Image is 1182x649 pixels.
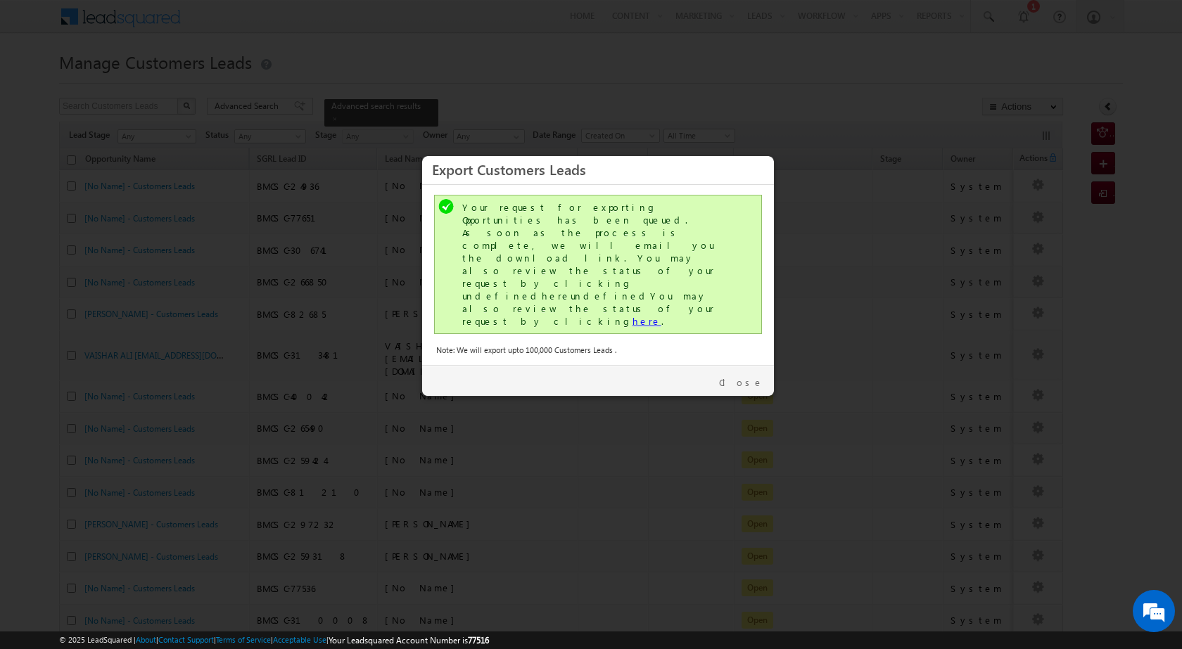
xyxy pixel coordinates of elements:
span: © 2025 LeadSquared | | | | | [59,634,489,647]
img: d_60004797649_company_0_60004797649 [24,74,59,92]
a: Terms of Service [216,635,271,644]
textarea: Type your message and hit 'Enter' [18,130,257,421]
a: Close [719,376,763,389]
a: here [633,315,661,327]
div: Your request for exporting Opportunities has been queued. As soon as the process is complete, we ... [462,201,737,328]
a: About [136,635,156,644]
h3: Export Customers Leads [432,157,764,181]
span: Your Leadsquared Account Number is [329,635,489,645]
span: 77516 [468,635,489,645]
a: Acceptable Use [273,635,326,644]
div: Chat with us now [73,74,236,92]
div: Note: We will export upto 100,000 Customers Leads . [436,344,760,356]
a: Contact Support [158,635,214,644]
div: Minimize live chat window [231,7,265,41]
em: Start Chat [191,433,255,452]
